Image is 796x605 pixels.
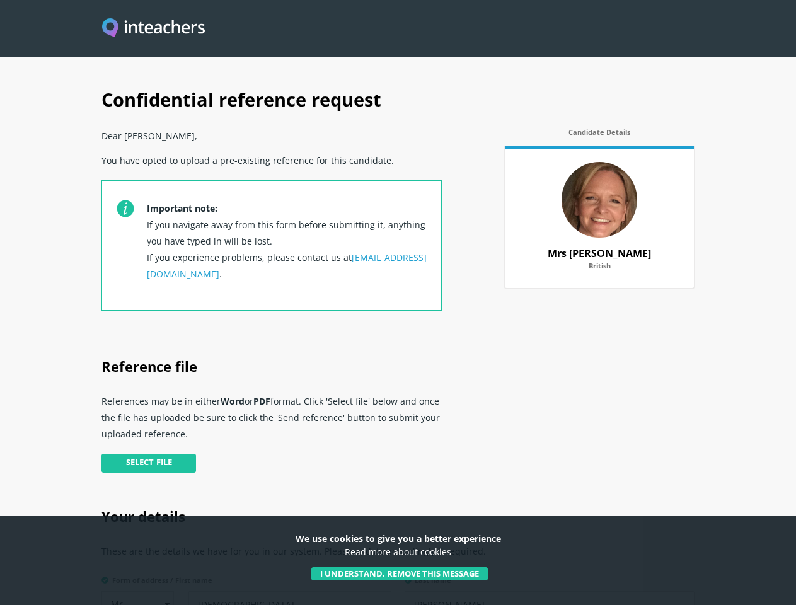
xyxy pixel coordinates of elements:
[101,123,442,147] p: Dear [PERSON_NAME],
[345,546,451,558] a: Read more about cookies
[101,507,185,526] span: Your details
[253,395,270,407] strong: PDF
[102,18,205,39] a: Visit this site's homepage
[101,74,694,123] h1: Confidential reference request
[102,18,205,39] img: Inteachers
[505,128,694,143] label: Candidate Details
[221,395,245,407] strong: Word
[101,147,442,180] p: You have opted to upload a pre-existing reference for this candidate.
[311,567,488,581] button: I understand, remove this message
[296,533,501,544] strong: We use cookies to give you a better experience
[147,202,217,214] strong: Important note:
[147,195,427,310] p: If you navigate away from this form before submitting it, anything you have typed in will be lost...
[101,357,197,376] span: Reference file
[562,162,637,238] img: 79387
[101,388,442,454] p: References may be in either or format. Click 'Select file' below and once the file has uploaded b...
[548,246,651,260] strong: Mrs [PERSON_NAME]
[101,454,196,473] div: Select file
[517,262,681,277] label: British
